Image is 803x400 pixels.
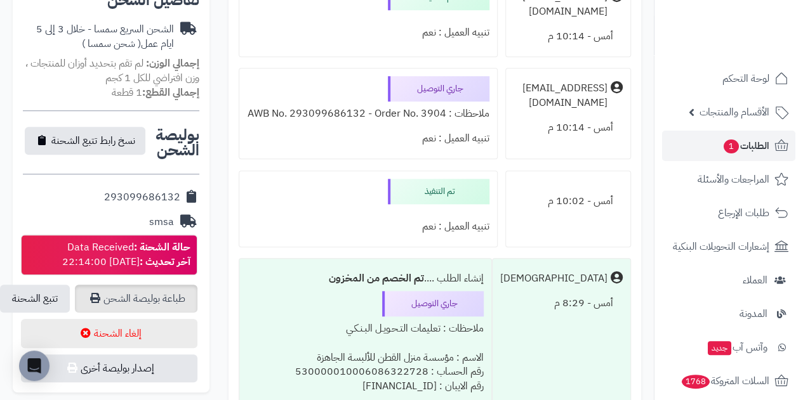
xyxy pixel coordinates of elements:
[662,131,795,161] a: الطلبات1
[247,126,489,151] div: تنبيه العميل : نعم
[62,240,190,269] div: Data Received [DATE] 22:14:00
[382,291,484,316] div: جاري التوصيل
[146,56,199,71] strong: إجمالي الوزن:
[25,127,145,155] button: نسخ رابط تتبع الشحنة
[682,375,710,389] span: 1768
[147,127,199,158] h2: بوليصة الشحن
[112,85,199,100] small: 1 قطعة
[500,291,623,316] div: أمس - 8:29 م
[25,56,199,86] span: لم تقم بتحديد أوزان للمنتجات ، وزن افتراضي للكل 1 كجم
[388,179,489,204] div: تم التنفيذ
[82,36,141,51] span: ( شحن سمسا )
[740,305,767,323] span: المدونة
[514,115,623,140] div: أمس - 10:14 م
[680,372,769,390] span: السلات المتروكة
[514,81,607,110] div: [EMAIL_ADDRESS][DOMAIN_NAME]
[700,103,769,121] span: الأقسام والمنتجات
[662,198,795,228] a: طلبات الإرجاع
[23,22,174,51] div: الشحن السريع سمسا - خلال 3 إلى 5 ايام عمل
[707,339,767,356] span: وآتس آب
[51,133,135,148] span: نسخ رابط تتبع الشحنة
[134,240,190,255] strong: حالة الشحنة :
[149,215,174,229] div: smsa
[662,63,795,94] a: لوحة التحكم
[247,266,484,291] div: إنشاء الطلب ....
[329,271,424,286] b: تم الخصم من المخزون
[388,76,489,101] div: جاري التوصيل
[708,341,731,355] span: جديد
[21,354,197,382] button: إصدار بوليصة أخرى
[722,137,769,155] span: الطلبات
[673,238,769,255] span: إشعارات التحويلات البنكية
[662,164,795,195] a: المراجعات والأسئلة
[718,204,769,222] span: طلبات الإرجاع
[724,139,739,153] span: 1
[722,70,769,87] span: لوحة التحكم
[662,299,795,329] a: المدونة
[500,271,607,286] div: [DEMOGRAPHIC_DATA]
[142,85,199,100] strong: إجمالي القطع:
[247,20,489,45] div: تنبيه العميل : نعم
[662,366,795,396] a: السلات المتروكة1768
[662,231,795,262] a: إشعارات التحويلات البنكية
[743,271,767,289] span: العملاء
[19,351,50,381] div: Open Intercom Messenger
[140,254,190,269] strong: آخر تحديث :
[247,101,489,126] div: ملاحظات : AWB No. 293099686132 - Order No. 3904
[662,332,795,363] a: وآتس آبجديد
[75,285,197,313] a: طباعة بوليصة الشحن
[514,24,623,49] div: أمس - 10:14 م
[698,171,769,188] span: المراجعات والأسئلة
[662,265,795,295] a: العملاء
[247,214,489,239] div: تنبيه العميل : نعم
[21,319,197,348] button: إلغاء الشحنة
[514,189,623,214] div: أمس - 10:02 م
[104,190,180,205] div: 293099686132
